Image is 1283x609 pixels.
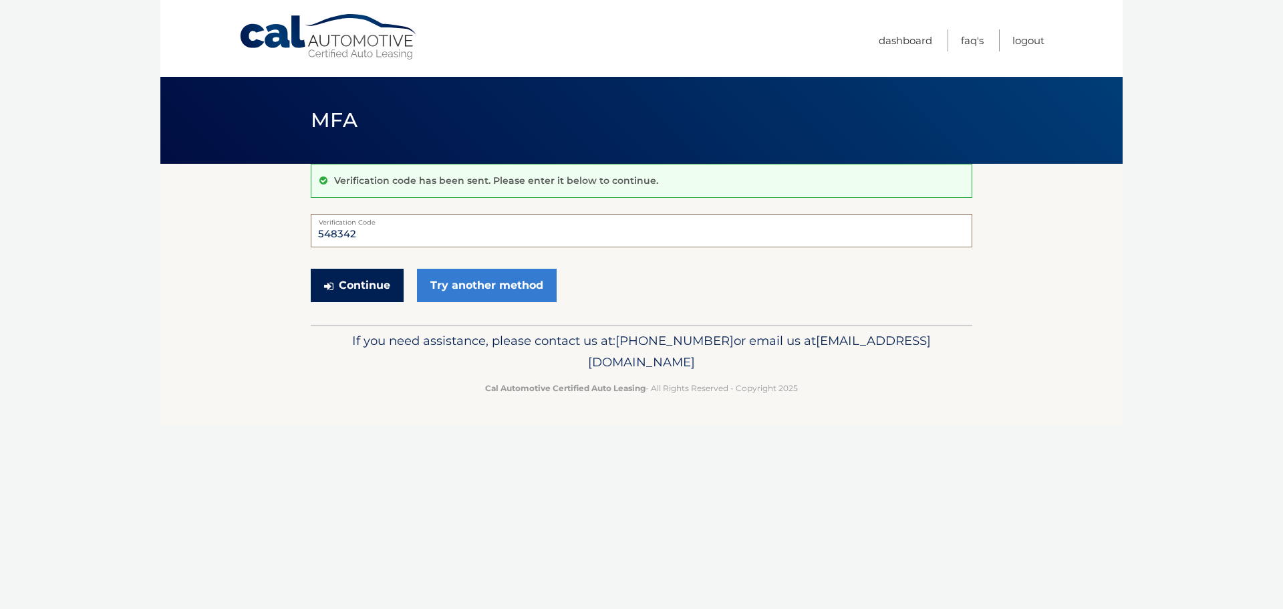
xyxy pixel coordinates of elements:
[588,333,931,370] span: [EMAIL_ADDRESS][DOMAIN_NAME]
[311,269,404,302] button: Continue
[311,108,358,132] span: MFA
[417,269,557,302] a: Try another method
[615,333,734,348] span: [PHONE_NUMBER]
[879,29,932,51] a: Dashboard
[334,174,658,187] p: Verification code has been sent. Please enter it below to continue.
[319,381,964,395] p: - All Rights Reserved - Copyright 2025
[485,383,646,393] strong: Cal Automotive Certified Auto Leasing
[239,13,419,61] a: Cal Automotive
[1012,29,1044,51] a: Logout
[311,214,972,225] label: Verification Code
[311,214,972,247] input: Verification Code
[319,330,964,373] p: If you need assistance, please contact us at: or email us at
[961,29,984,51] a: FAQ's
